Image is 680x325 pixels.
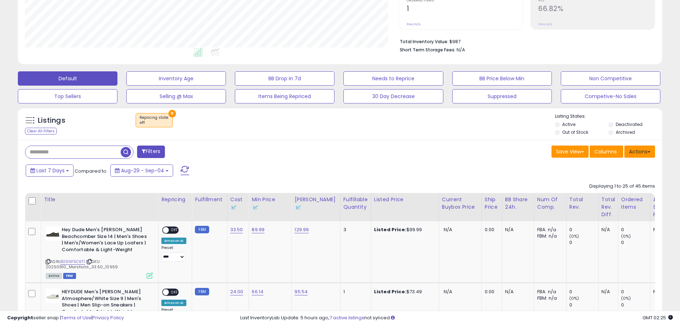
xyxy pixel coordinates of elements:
span: Columns [594,148,617,155]
div: seller snap | | [7,315,124,321]
h2: 66.82% [538,5,655,14]
div: Avg Selling Price [653,196,679,218]
div: BB Share 24h. [505,196,531,211]
div: FBA: n/a [537,227,561,233]
a: 95.54 [294,288,308,295]
label: Out of Stock [562,129,588,135]
a: 89.99 [252,226,265,233]
button: Actions [624,146,655,158]
div: 0 [621,239,650,246]
small: FBM [195,226,209,233]
div: 0 [569,239,598,246]
div: Title [44,196,155,203]
span: Repricing state : [140,115,169,126]
b: Short Term Storage Fees: [400,47,455,53]
div: N/A [653,227,677,233]
button: Last 7 Days [26,164,74,177]
b: HEYDUDE Men's [PERSON_NAME] Atmosphere/White Size 9 | Men's Shoes | Men Slip-on Sneakers | Comfor... [62,289,148,317]
li: $987 [400,37,650,45]
b: Listed Price: [374,226,407,233]
small: (0%) [621,233,631,239]
div: Some or all of the values in this column are provided from Inventory Lab. [252,203,288,211]
div: Ordered Items [621,196,647,211]
button: Inventory Age [126,71,226,86]
div: Total Rev. Diff. [601,196,615,218]
button: Selling @ Max [126,89,226,103]
button: Filters [137,146,165,158]
a: 33.50 [230,226,243,233]
div: Displaying 1 to 25 of 45 items [589,183,655,190]
div: Amazon AI [161,300,186,306]
span: OFF [169,227,180,233]
button: BB Drop in 7d [235,71,334,86]
h5: Listings [38,116,65,126]
div: Preset: [161,245,186,261]
div: 0.00 [485,289,497,295]
div: Cost [230,196,246,211]
button: Items Being Repriced [235,89,334,103]
a: 66.14 [252,288,263,295]
small: (0%) [621,295,631,301]
b: Hey Dude Men's [PERSON_NAME] Beachcomber Size 14 | Men's Shoes | Men's/Women's Lace Up Loafers | ... [62,227,148,255]
b: Total Inventory Value: [400,39,448,45]
button: 30 Day Decrease [343,89,443,103]
button: Aug-29 - Sep-04 [110,164,173,177]
small: (0%) [569,295,579,301]
div: N/A [601,227,613,233]
div: N/A [505,289,529,295]
button: Non Competitive [561,71,660,86]
small: Prev: N/A [538,22,552,26]
img: InventoryLab Logo [252,204,259,211]
img: InventoryLab Logo [230,204,237,211]
div: N/A [505,227,529,233]
div: 0 [621,302,650,308]
div: Min Price [252,196,288,211]
a: 7 active listings [329,314,364,321]
div: 3 [343,227,366,233]
small: (0%) [569,233,579,239]
div: 1 [343,289,366,295]
div: FBA: n/a [537,289,561,295]
a: B09NF5C6T1 [60,259,85,265]
p: Listing States: [555,113,662,120]
div: Amazon AI [161,238,186,244]
div: 0 [569,227,598,233]
div: FBM: n/a [537,295,561,301]
strong: Copyright [7,314,33,321]
span: Last 7 Days [36,167,65,174]
b: Listed Price: [374,288,407,295]
label: Deactivated [616,121,643,127]
span: OFF [169,289,180,295]
small: FBM [195,288,209,295]
div: $99.99 [374,227,433,233]
div: Repricing [161,196,189,203]
button: × [168,110,176,117]
div: Fulfillment [195,196,224,203]
span: N/A [457,46,465,53]
div: [PERSON_NAME] [294,196,337,211]
div: ASIN: [46,227,153,278]
div: $73.49 [374,289,433,295]
button: BB Price Below Min [452,71,552,86]
a: 129.99 [294,226,309,233]
div: 0 [621,289,650,295]
label: Archived [616,129,635,135]
div: FBM: n/a [537,233,561,239]
div: Some or all of the values in this column are provided from Inventory Lab. [230,203,246,211]
button: Default [18,71,117,86]
span: N/A [444,288,452,295]
small: Prev: N/A [407,22,420,26]
div: Total Rev. [569,196,595,211]
button: Columns [590,146,623,158]
span: Aug-29 - Sep-04 [121,167,164,174]
span: Compared to: [75,168,107,174]
div: N/A [601,289,613,295]
div: Some or all of the values in this column are provided from Inventory Lab. [294,203,337,211]
a: 24.00 [230,288,243,295]
div: Listed Price [374,196,436,203]
div: Fulfillable Quantity [343,196,368,211]
img: InventoryLab Logo [294,204,302,211]
img: 41RVBKfm02L._SL40_.jpg [46,227,60,241]
div: Current Buybox Price [442,196,479,211]
div: Ship Price [485,196,499,211]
